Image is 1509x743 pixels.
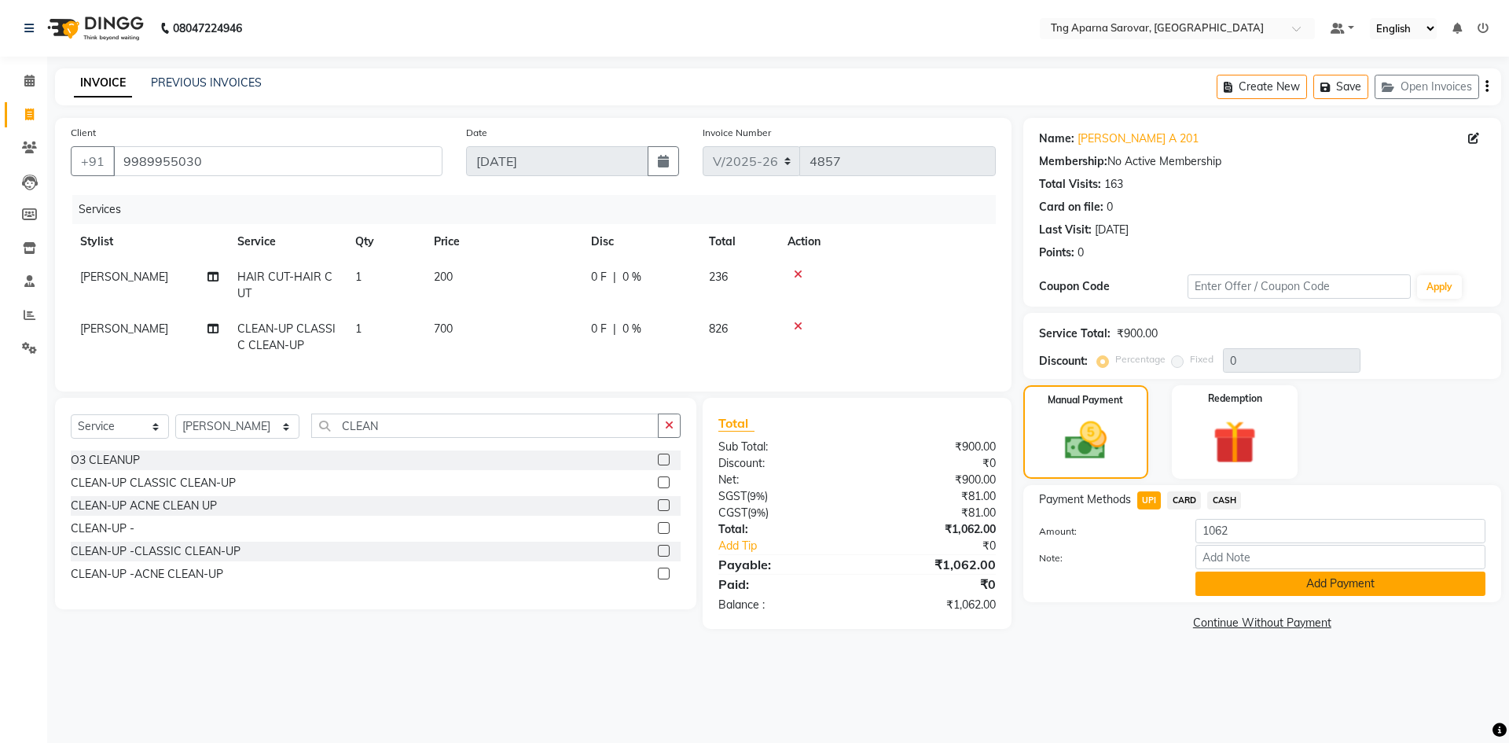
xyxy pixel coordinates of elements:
[1039,278,1188,295] div: Coupon Code
[707,521,857,538] div: Total:
[622,269,641,285] span: 0 %
[1039,245,1074,261] div: Points:
[1107,199,1113,215] div: 0
[591,269,607,285] span: 0 F
[466,126,487,140] label: Date
[1039,326,1111,342] div: Service Total:
[857,488,1007,505] div: ₹81.00
[1117,326,1158,342] div: ₹900.00
[707,439,857,455] div: Sub Total:
[1195,519,1485,543] input: Amount
[857,472,1007,488] div: ₹900.00
[707,597,857,613] div: Balance :
[699,224,778,259] th: Total
[346,224,424,259] th: Qty
[718,415,754,432] span: Total
[1039,199,1103,215] div: Card on file:
[72,195,1008,224] div: Services
[1188,274,1411,299] input: Enter Offer / Coupon Code
[311,414,659,438] input: Search or Scan
[1190,352,1213,366] label: Fixed
[1039,153,1107,170] div: Membership:
[1115,352,1166,366] label: Percentage
[1027,551,1184,565] label: Note:
[1048,393,1123,407] label: Manual Payment
[71,146,115,176] button: +91
[857,575,1007,594] div: ₹0
[718,506,747,520] span: CGST
[857,521,1007,538] div: ₹1,062.00
[228,224,346,259] th: Service
[434,270,453,284] span: 200
[1039,222,1092,238] div: Last Visit:
[173,6,242,50] b: 08047224946
[1052,417,1120,465] img: _cash.svg
[1039,353,1088,370] div: Discount:
[1417,275,1462,299] button: Apply
[613,269,616,285] span: |
[71,452,140,469] div: O3 CLEANUP
[434,322,453,336] span: 700
[1039,153,1485,170] div: No Active Membership
[1167,491,1201,509] span: CARD
[71,566,223,583] div: CLEAN-UP -ACNE CLEAN-UP
[707,538,882,554] a: Add Tip
[1375,75,1479,99] button: Open Invoices
[1137,491,1162,509] span: UPI
[1039,491,1131,508] span: Payment Methods
[857,439,1007,455] div: ₹900.00
[857,597,1007,613] div: ₹1,062.00
[582,224,699,259] th: Disc
[707,472,857,488] div: Net:
[355,322,362,336] span: 1
[707,455,857,472] div: Discount:
[71,475,236,491] div: CLEAN-UP CLASSIC CLEAN-UP
[113,146,442,176] input: Search by Name/Mobile/Email/Code
[71,224,228,259] th: Stylist
[80,322,168,336] span: [PERSON_NAME]
[424,224,582,259] th: Price
[707,575,857,594] div: Paid:
[237,270,332,300] span: HAIR CUT-HAIR CUT
[1207,491,1241,509] span: CASH
[1027,524,1184,539] label: Amount:
[613,321,616,337] span: |
[1095,222,1129,238] div: [DATE]
[1199,415,1270,469] img: _gift.svg
[1039,131,1074,147] div: Name:
[1104,176,1123,193] div: 163
[1078,131,1199,147] a: [PERSON_NAME] A 201
[71,520,134,537] div: CLEAN-UP -
[355,270,362,284] span: 1
[857,455,1007,472] div: ₹0
[591,321,607,337] span: 0 F
[778,224,996,259] th: Action
[707,488,857,505] div: ( )
[750,490,765,502] span: 9%
[718,489,747,503] span: SGST
[74,69,132,97] a: INVOICE
[1313,75,1368,99] button: Save
[857,555,1007,574] div: ₹1,062.00
[751,506,766,519] span: 9%
[707,505,857,521] div: ( )
[40,6,148,50] img: logo
[709,322,728,336] span: 826
[882,538,1007,554] div: ₹0
[703,126,771,140] label: Invoice Number
[709,270,728,284] span: 236
[1195,545,1485,569] input: Add Note
[71,498,217,514] div: CLEAN-UP ACNE CLEAN UP
[1217,75,1307,99] button: Create New
[857,505,1007,521] div: ₹81.00
[1078,245,1084,261] div: 0
[80,270,168,284] span: [PERSON_NAME]
[1039,176,1101,193] div: Total Visits:
[71,126,96,140] label: Client
[707,555,857,574] div: Payable:
[1208,392,1262,406] label: Redemption
[1026,615,1498,631] a: Continue Without Payment
[1195,572,1485,596] button: Add Payment
[71,543,240,560] div: CLEAN-UP -CLASSIC CLEAN-UP
[237,322,336,352] span: CLEAN-UP CLASSIC CLEAN-UP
